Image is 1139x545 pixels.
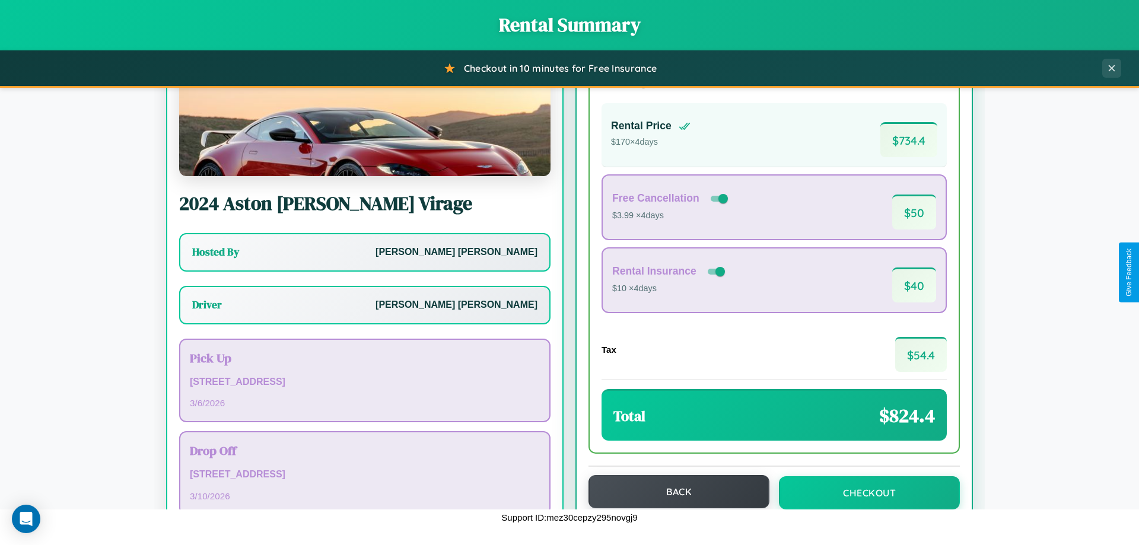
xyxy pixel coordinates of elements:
h2: 2024 Aston [PERSON_NAME] Virage [179,190,551,216]
span: $ 40 [892,267,936,302]
span: Checkout in 10 minutes for Free Insurance [464,62,657,74]
p: [PERSON_NAME] [PERSON_NAME] [376,297,537,314]
h1: Rental Summary [12,12,1127,38]
span: $ 824.4 [879,403,935,429]
div: Give Feedback [1125,248,1133,297]
h4: Free Cancellation [612,192,699,205]
h3: Pick Up [190,349,540,366]
p: [PERSON_NAME] [PERSON_NAME] [376,244,537,261]
p: 3 / 10 / 2026 [190,488,540,504]
div: Open Intercom Messenger [12,505,40,533]
p: [STREET_ADDRESS] [190,374,540,391]
img: Aston Martin Virage [179,58,551,176]
h3: Total [613,406,645,426]
span: $ 54.4 [895,337,947,372]
span: $ 50 [892,195,936,230]
h4: Rental Price [611,120,672,132]
p: 3 / 6 / 2026 [190,395,540,411]
p: $ 170 × 4 days [611,135,691,150]
h4: Tax [602,345,616,355]
h4: Rental Insurance [612,265,696,278]
button: Checkout [779,476,960,509]
span: $ 734.4 [880,122,937,157]
p: $10 × 4 days [612,281,727,297]
h3: Driver [192,298,222,312]
button: Back [588,475,769,508]
h3: Hosted By [192,245,239,259]
h3: Drop Off [190,442,540,459]
p: [STREET_ADDRESS] [190,466,540,483]
p: $3.99 × 4 days [612,208,730,224]
p: Support ID: mez30cepzy295novgj9 [501,509,637,525]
